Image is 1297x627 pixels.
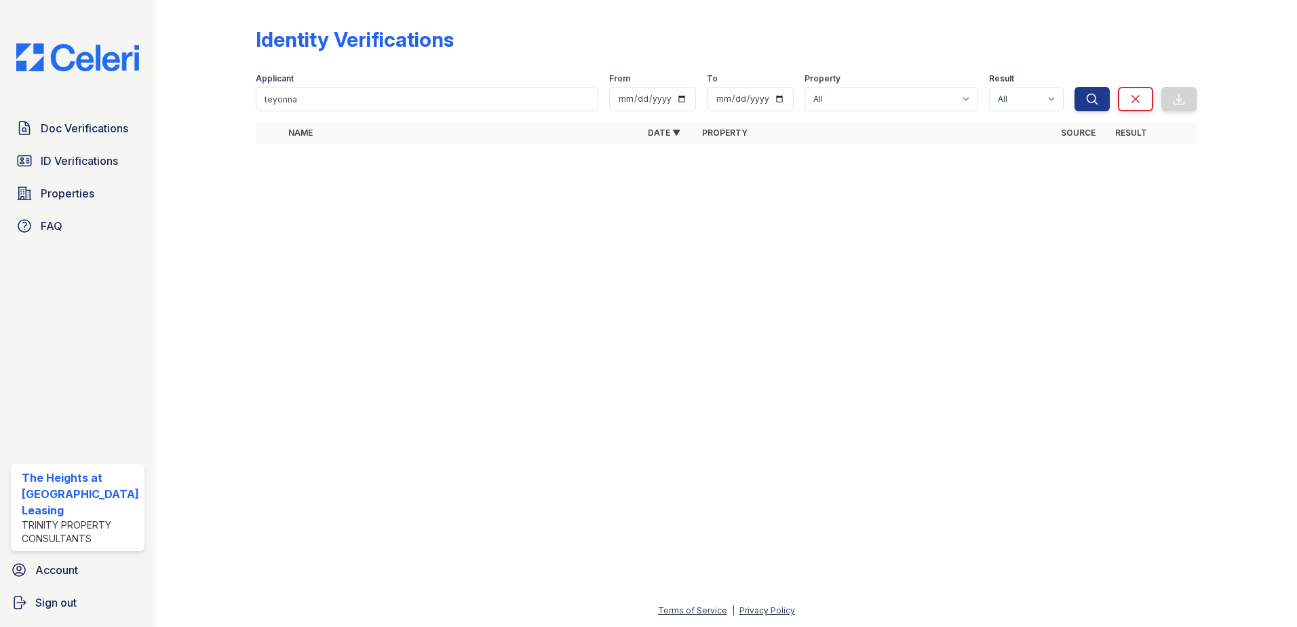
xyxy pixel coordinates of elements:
[5,43,150,71] img: CE_Logo_Blue-a8612792a0a2168367f1c8372b55b34899dd931a85d93a1a3d3e32e68fde9ad4.png
[41,120,128,136] span: Doc Verifications
[707,73,718,84] label: To
[5,589,150,616] a: Sign out
[11,180,144,207] a: Properties
[256,87,599,111] input: Search by name or phone number
[288,128,313,138] a: Name
[41,185,94,202] span: Properties
[35,594,77,611] span: Sign out
[702,128,748,138] a: Property
[658,605,727,615] a: Terms of Service
[739,605,795,615] a: Privacy Policy
[11,212,144,240] a: FAQ
[805,73,840,84] label: Property
[41,218,62,234] span: FAQ
[41,153,118,169] span: ID Verifications
[11,147,144,174] a: ID Verifications
[648,128,680,138] a: Date ▼
[22,470,139,518] div: The Heights at [GEOGRAPHIC_DATA] Leasing
[732,605,735,615] div: |
[22,518,139,546] div: Trinity Property Consultants
[256,27,454,52] div: Identity Verifications
[989,73,1014,84] label: Result
[609,73,630,84] label: From
[1061,128,1096,138] a: Source
[11,115,144,142] a: Doc Verifications
[35,562,78,578] span: Account
[5,556,150,584] a: Account
[1115,128,1147,138] a: Result
[256,73,294,84] label: Applicant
